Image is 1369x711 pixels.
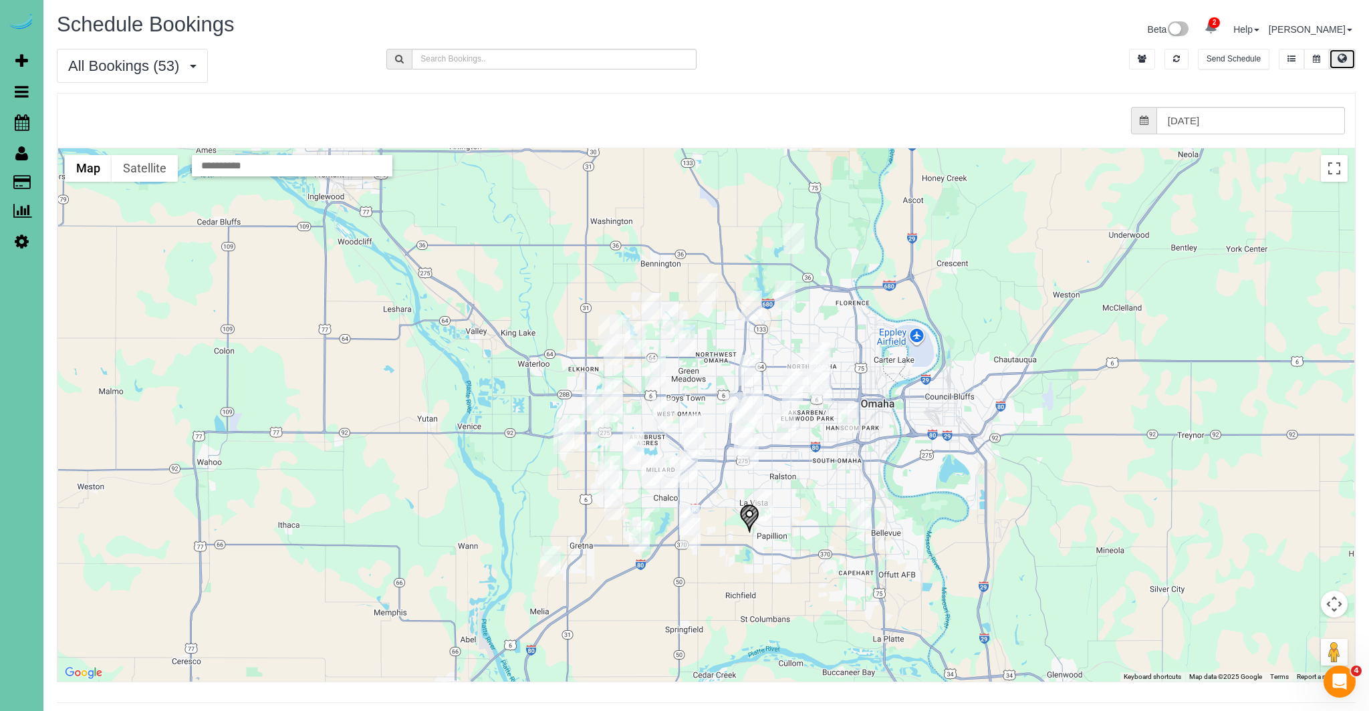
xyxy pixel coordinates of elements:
[604,489,625,520] div: 08/29/2025 11:00AM - Dylan Browning - 18462 Palisades Dr, Omaha, NE 68136
[743,390,764,421] div: 08/29/2025 12:30PM - Christine Hill - 1705 South 95th Street, Omaha, NE 68124
[680,518,701,549] div: 08/29/2025 12:30PM - Ron Snodgrass - 13601 Glenn St, Omaha, NE 68138
[741,291,762,321] div: 08/29/2025 2:30PM - CHRISTINE MILLER METL-FAB - 9615 Ida St, Omaha, NE 68122
[739,355,760,386] div: 08/29/2025 5:00AM - SUZI KING(NABITY) (Nabity Business Advisors) - 9802 Nicholas Street, Omaha, N...
[61,664,106,682] img: Google
[1124,672,1181,682] button: Keyboard shortcuts
[600,456,620,486] div: 08/29/2025 8:00AM - Lynda Hoffmann - 6704 S 188th Street, Omaha, NE 68135
[809,351,830,382] div: 08/29/2025 12:30PM - Jaime Marshall - 5132 Charles St, Omaha, NE 68132
[809,342,830,373] div: 08/29/2025 8:30AM - Sam Wagner - 5121 Erskine St, Omaha, NE 68104
[660,457,680,488] div: 08/29/2025 12:00PM - Holly Hindmarsh - 14924 Polk Street, Omaha, NE 68137
[629,521,650,551] div: 08/29/2025 8:00AM - Karen Newton - 11359 S 169th St, Gretna, NE 68028
[775,281,795,311] div: 08/29/2025 8:30AM - Christina Craft - 7522 N 75th Street, Omaha, NE 68122
[641,455,662,486] div: 08/29/2025 12:00PM - Eric McCarthy - 16113 Monroe St, Omaha, NE 68135
[8,13,35,32] img: Automaid Logo
[1148,24,1189,35] a: Beta
[725,392,746,423] div: 08/29/2025 8:30AM - John Snodgrass - 1833 S 107th St, Omaha, NE 68124
[57,13,234,36] span: Schedule Bookings
[540,546,561,577] div: 08/29/2025 8:30AM - Lori Haddock - 22612 Crestline, Gretna, NE 68028
[68,57,186,74] span: All Bookings (53)
[1321,591,1348,617] button: Map camera controls
[738,438,759,468] div: 08/29/2025 2:30PM - Wolf Construction (Maggie Davitt) - 5130 S 98th Ct #9, Omaha, NE 68127
[679,505,700,535] div: 08/29/2025 8:30AM - COLLEGE CONNECTION, LLC (JOHN LUND) - 13575 Lynam Drive, Omaha, NE 68138
[1198,13,1224,43] a: 2
[112,155,178,182] button: Show satellite imagery
[787,360,808,391] div: 08/29/2025 12:30PM - Dana (Steven) Osborn - 721 Hackberry Rd, Omaha, NE 68132
[697,273,718,304] div: 08/29/2025 8:00AM - Chera Wenzl - 12410 Grebe Street, Omaha, NE 68142
[684,428,705,458] div: 08/29/2025 12:00PM - PAULA WHITTLE (GREAT PLAINS MENTAL HEALTH) - 4610 S 133rd St, Omaha, NE 68137
[602,392,623,422] div: 08/29/2025 11:30AM - Beth Stanek - 1651 S 186th Circle, Omaha, NE 68130
[811,372,832,403] div: 08/29/2025 8:00AM - Kate Johansen - 308 S 50th Ave, Omaha, NE 68132
[553,423,574,454] div: 08/29/2025 11:30AM - Elizabeth Seger - 21732 G St, Elkhorn, NE 68022
[652,398,673,428] div: 08/29/2025 12:00PM - Tiffany Reis - 15324 Arbor Street, Omaha, NE 68144
[850,501,871,532] div: 08/29/2025 8:30AM - Joe Diehl - 10403 S 27th Street, Bellevue, NE 68123
[1324,666,1356,698] iframe: Intercom live chat
[736,400,757,430] div: 08/29/2025 8:00AM - Jennifer Adams - 2502 S 99th Ave, Omaha, NE 68124
[1270,673,1289,680] a: Terms (opens in new tab)
[1321,639,1348,666] button: Drag Pegman onto the map to open Street View
[1269,24,1352,35] a: [PERSON_NAME]
[838,402,859,433] div: 08/29/2025 8:00AM - Susana Reyes - 2623 S 35th Street, Omaha, NE 68105
[61,664,106,682] a: Open this area in Google Maps (opens a new window)
[1233,24,1259,35] a: Help
[1156,107,1345,134] input: Date
[641,293,662,323] div: 08/29/2025 8:30AM - Denai Gordon - 15935 Newport Ave, Omaha, NE 68116
[563,418,584,449] div: 08/29/2025 8:00AM - Mckaela Bailey - 3821 S 212 St, Elkhorn, NE 68022
[1321,155,1348,182] button: Toggle fullscreen view
[604,334,624,365] div: 08/29/2025 2:30PM - **Terry & Joy Johnson - 3013 N 185th Street, Elkhorn, NE 68022
[412,49,696,69] input: Search Bookings..
[753,490,773,521] div: 08/29/2025 8:00AM - Rick Power - 504 Fox Creek Lane, Papillion, NE 68046
[1209,17,1220,28] span: 2
[623,431,644,462] div: 08/29/2025 2:30PM - Sunita Chaduvula - 17309 M Street, Omaha, NE 68135
[598,315,619,345] div: 08/29/2025 11:30AM - Beth Vornbrock-Smith - 18815 Larimore Street, Elkhorn, NE 68022
[591,415,612,446] div: 08/29/2025 8:00AM - Ann Tanis - 3716 S 193rd St, Omaha, NE 68130
[598,465,619,496] div: 08/29/2025 8:00AM - Andrew Rongisch - 18822 Lillian St, Omaha, NE 68136
[624,434,644,464] div: 08/29/2025 8:30AM - Wendy Synowicki - 17211 O Street, Omaha, NE 68135
[1166,21,1189,39] img: New interface
[582,390,603,420] div: 08/29/2025 12:30PM - Mary Petersen - 1518 S 198th Ave, Omaha, NE 68130
[1198,49,1269,69] button: Send Schedule
[677,452,698,482] div: 08/29/2025 1:00PM - Dawn Weibel - 13737 Birchwood Ave, Omaha, NE 68137
[645,357,666,388] div: 08/29/2025 8:00AM - Jennifer Clements Dorothy - 15753 Burt Street, Omaha, NE 68118
[810,343,831,374] div: 08/29/2025 12:00PM - Samantha Zarders - 2043 N 51 St, Omaha, NE 68104
[739,504,759,533] div: 08/29/2025 12:00PM - Nick Velander PRO LABELS - 10410 S 99th St, Papillion, NE 68046
[65,155,112,182] button: Show street map
[734,403,755,434] div: 08/29/2025 12:00PM - Samuel Cohen - 2721 S 101 St, Omaha, NE 68124
[682,414,703,444] div: 08/29/2025 12:30PM - Sarah Conrad SOA PC Accountants - 13434 A St, Omaha, NE 68144
[1351,666,1362,676] span: 4
[775,409,796,440] div: 08/29/2025 8:00AM - Julie D'Agosto - 7429 Hascall St, Omaha, NE 68124
[1297,673,1350,680] a: Report a map error
[674,325,695,355] div: 08/29/2025 11:30AM - Trevor Scott - 14010 Manderson Plaza; Apt# 102, Omaha, NE 68164
[602,378,623,409] div: 08/29/2025 11:30AM - Margaret Headid - 619 South 186th Street, Omaha, NE 68022
[734,427,755,458] div: 08/29/2025 5:00AM - CONSOLIDATED WATER (Consolidated Water) - 10100 J Street, Omaha, NE 68127
[807,365,828,396] div: 08/29/2025 12:00PM - Susan Tegt - 5206 Chicago St, Omaha, NE 68132
[610,315,630,345] div: 08/29/2025 8:30AM - John Dumke Jr. - 20910 Fowler Ave, Elkhorn, NE 68022
[783,223,804,254] div: 08/29/2025 8:30AM - Paula Walters - 12411 N 69th Street, Omaha, NE 68152
[1189,673,1262,680] span: Map data ©2025 Google
[662,304,683,335] div: 08/29/2025 11:30AM - Julie Hansen - 14731 Himebaugh Plz, Omaha, NE 68116
[57,49,208,83] button: All Bookings (53)
[625,321,646,352] div: 08/29/2025 11:30AM - Elizabeth Sawhney - 17118 Sprague St, Omaha, NE 68116
[782,372,803,402] div: 08/29/2025 12:00PM - Deb Christensen - 7001 Farnam St, Omaha, NE 68132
